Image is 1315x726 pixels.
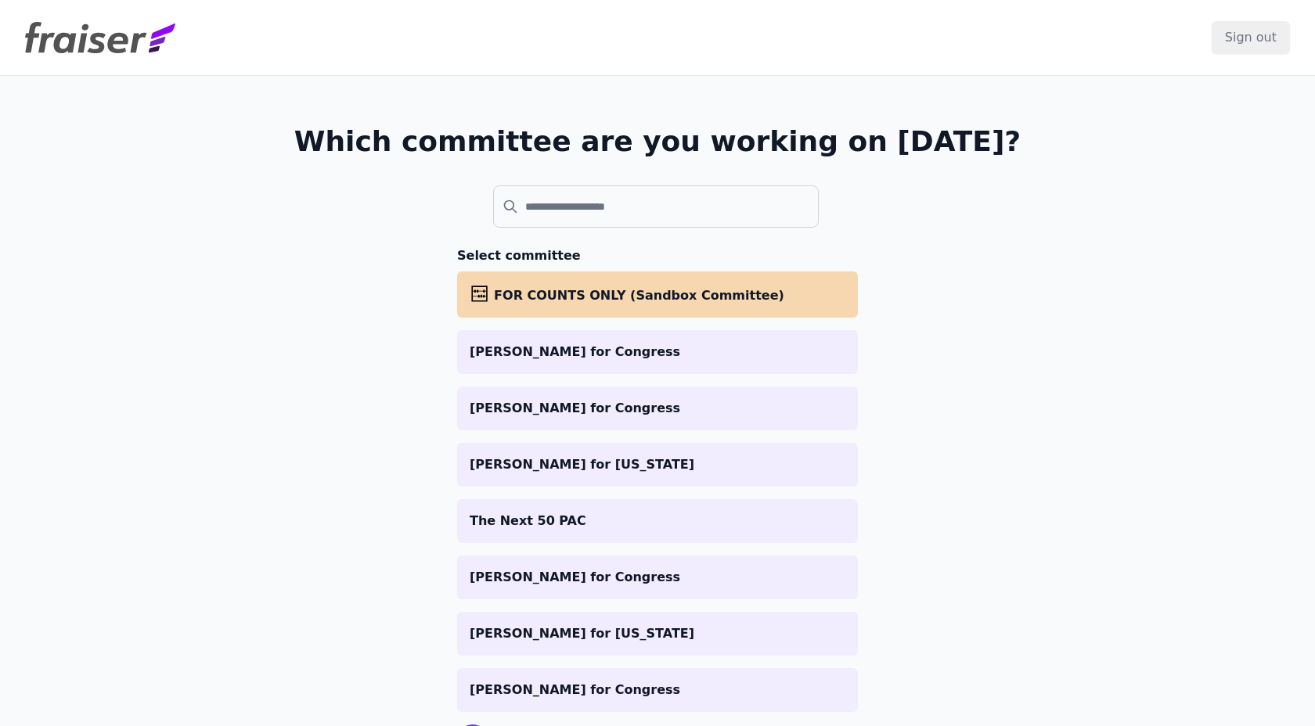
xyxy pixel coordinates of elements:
[457,271,858,318] a: FOR COUNTS ONLY (Sandbox Committee)
[494,288,784,303] span: FOR COUNTS ONLY (Sandbox Committee)
[457,443,858,487] a: [PERSON_NAME] for [US_STATE]
[25,22,175,53] img: Fraiser Logo
[470,568,845,587] p: [PERSON_NAME] for Congress
[470,455,845,474] p: [PERSON_NAME] for [US_STATE]
[457,668,858,712] a: [PERSON_NAME] for Congress
[294,126,1021,157] h1: Which committee are you working on [DATE]?
[457,330,858,374] a: [PERSON_NAME] for Congress
[470,343,845,361] p: [PERSON_NAME] for Congress
[470,681,845,699] p: [PERSON_NAME] for Congress
[470,624,845,643] p: [PERSON_NAME] for [US_STATE]
[457,386,858,430] a: [PERSON_NAME] for Congress
[1212,21,1290,54] input: Sign out
[457,246,858,265] h3: Select committee
[457,612,858,656] a: [PERSON_NAME] for [US_STATE]
[457,499,858,543] a: The Next 50 PAC
[457,555,858,599] a: [PERSON_NAME] for Congress
[470,512,845,530] p: The Next 50 PAC
[470,399,845,418] p: [PERSON_NAME] for Congress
